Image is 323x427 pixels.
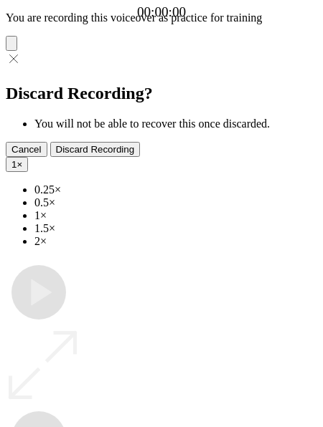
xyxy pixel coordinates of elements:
button: Cancel [6,142,47,157]
li: 1× [34,209,317,222]
li: 2× [34,235,317,248]
span: 1 [11,159,17,170]
li: 0.5× [34,196,317,209]
button: Discard Recording [50,142,141,157]
p: You are recording this voiceover as practice for training [6,11,317,24]
li: 1.5× [34,222,317,235]
h2: Discard Recording? [6,84,317,103]
li: You will not be able to recover this once discarded. [34,117,317,130]
button: 1× [6,157,28,172]
li: 0.25× [34,183,317,196]
a: 00:00:00 [137,4,186,20]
